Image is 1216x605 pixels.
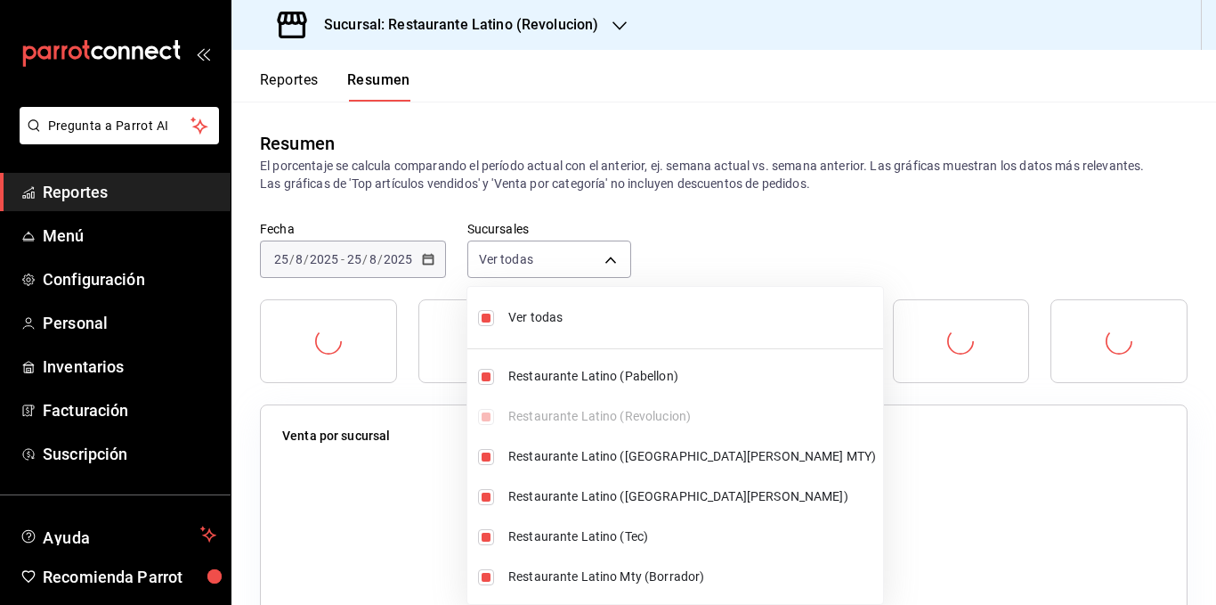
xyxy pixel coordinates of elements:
[508,487,876,506] span: Restaurante Latino ([GEOGRAPHIC_DATA][PERSON_NAME])
[508,527,876,546] span: Restaurante Latino (Tec)
[508,308,876,327] span: Ver todas
[508,568,876,586] span: Restaurante Latino Mty (Borrador)
[508,447,876,466] span: Restaurante Latino ([GEOGRAPHIC_DATA][PERSON_NAME] MTY)
[508,367,876,386] span: Restaurante Latino (Pabellon)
